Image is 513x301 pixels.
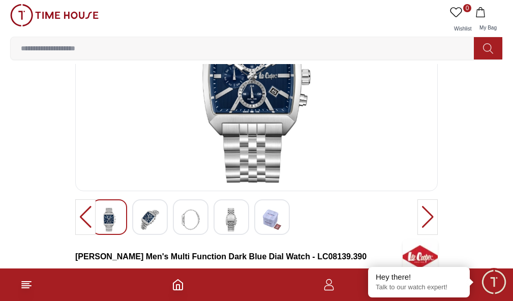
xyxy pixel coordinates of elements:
img: ... [10,4,99,26]
img: Lee Cooper Men's Multi Function Dark Blue Dial Watch - LC08139.390 [403,239,438,275]
div: Chat Widget [480,268,508,296]
img: Lee Cooper Men's Multi Function Black Dial Watch - LC08139.350 [182,208,200,231]
span: 0 [463,4,471,12]
img: Lee Cooper Men's Multi Function Black Dial Watch - LC08139.350 [222,208,240,231]
span: My Bag [475,25,501,31]
button: My Bag [473,4,503,37]
h3: [PERSON_NAME] Men's Multi Function Dark Blue Dial Watch - LC08139.390 [75,251,403,263]
span: Wishlist [450,26,475,32]
img: Lee Cooper Men's Multi Function Black Dial Watch - LC08139.350 [141,208,159,231]
p: Talk to our watch expert! [376,283,462,292]
img: Lee Cooper Men's Multi Function Black Dial Watch - LC08139.350 [263,208,281,231]
a: 0Wishlist [448,4,473,37]
a: Home [172,279,184,291]
div: Hey there! [376,272,462,282]
img: Lee Cooper Men's Multi Function Black Dial Watch - LC08139.350 [100,208,118,231]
